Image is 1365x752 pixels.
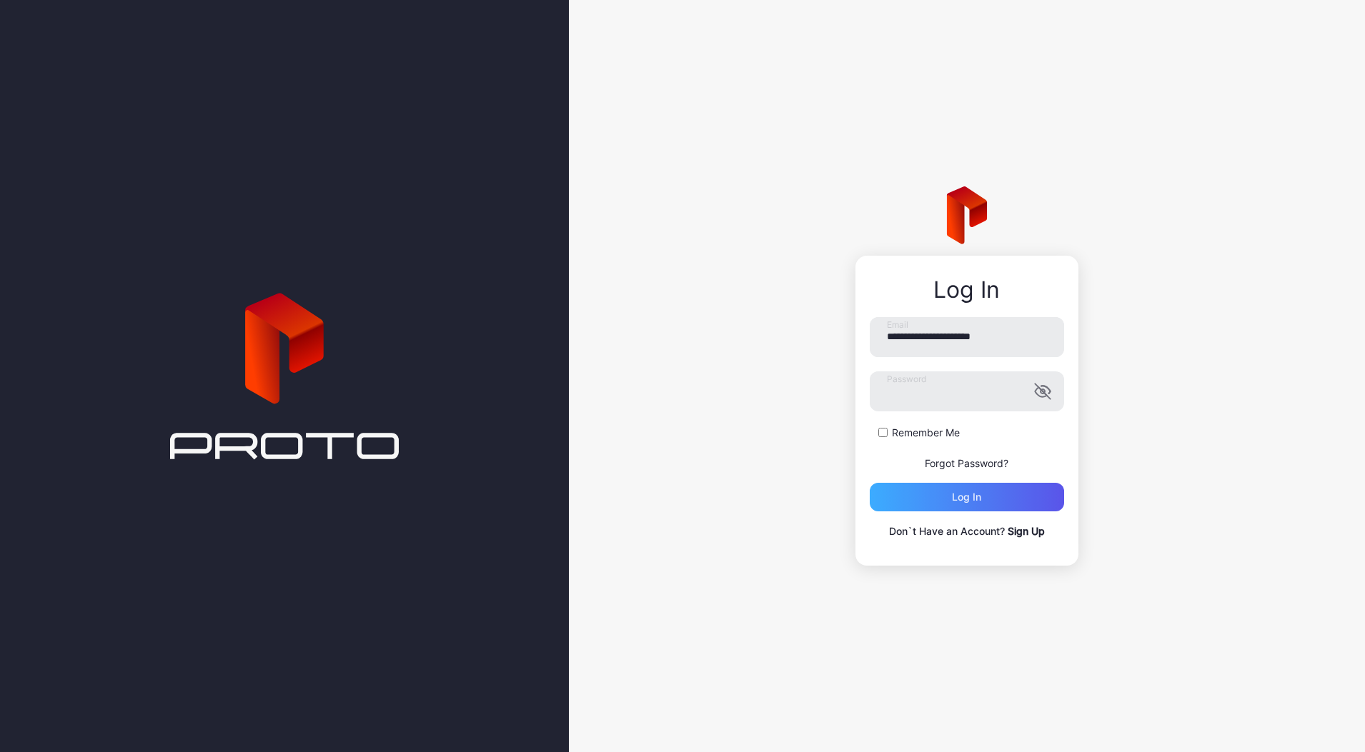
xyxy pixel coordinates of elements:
button: Password [1034,383,1051,400]
div: Log In [870,277,1064,303]
input: Password [870,371,1064,411]
a: Forgot Password? [925,457,1008,469]
input: Email [870,317,1064,357]
label: Remember Me [892,426,960,440]
p: Don`t Have an Account? [870,523,1064,540]
button: Log in [870,483,1064,511]
a: Sign Up [1008,525,1045,537]
div: Log in [952,491,981,503]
